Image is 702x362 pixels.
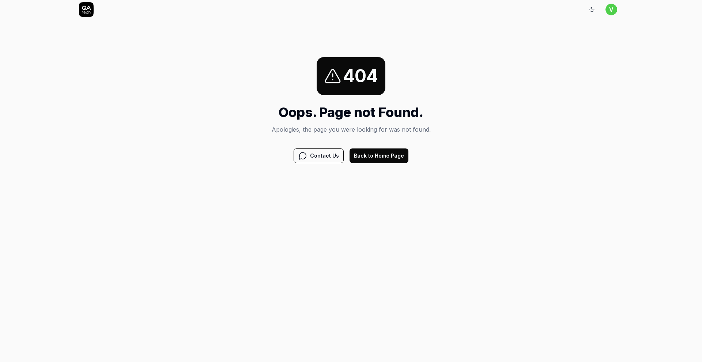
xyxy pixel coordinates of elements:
[294,148,344,163] button: Contact Us
[605,4,617,15] button: v
[272,102,431,122] h1: Oops. Page not Found.
[350,148,408,163] button: Back to Home Page
[343,63,378,89] span: 404
[272,125,431,134] p: Apologies, the page you were looking for was not found.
